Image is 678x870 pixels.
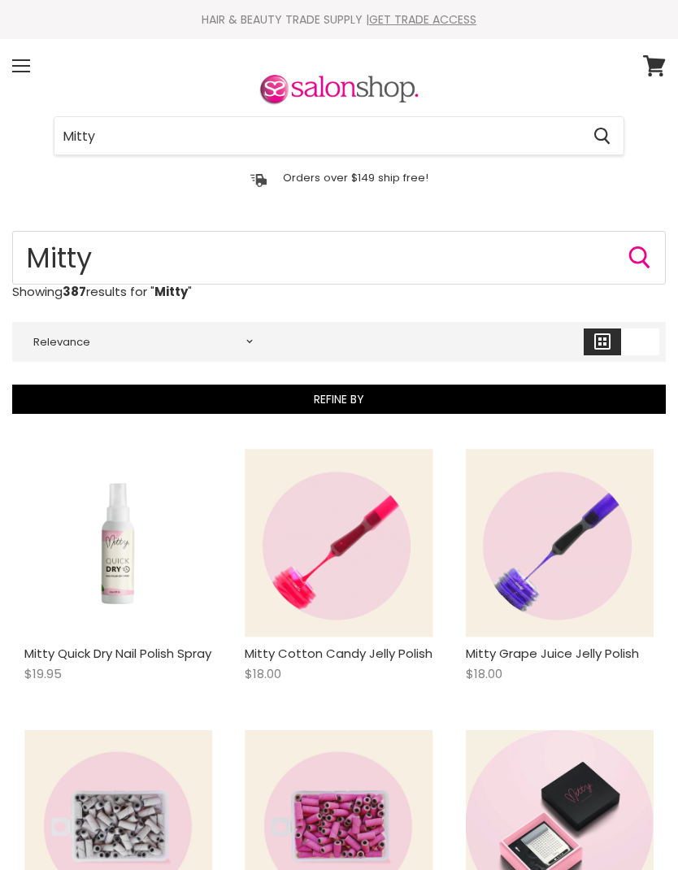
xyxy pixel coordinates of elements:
p: Showing results for " " [12,285,666,298]
img: Mitty Quick Dry Nail Polish Spray [24,449,212,637]
a: Mitty Grape Juice Jelly Polish [466,645,639,662]
p: Orders over $149 ship free! [283,171,428,185]
input: Search [12,231,666,285]
a: Mitty Cotton Candy Jelly Polish [245,645,432,662]
button: Search [580,117,624,154]
button: Refine By [12,385,666,414]
img: Mitty Cotton Candy Jelly Polish [245,449,432,637]
span: $18.00 [245,665,281,682]
strong: Mitty [154,283,188,300]
form: Product [54,116,624,155]
strong: 387 [63,283,86,300]
img: Mitty Grape Juice Jelly Polish [466,449,654,637]
span: $19.95 [24,665,62,682]
a: GET TRADE ACCESS [369,11,476,28]
input: Search [54,117,580,154]
button: Search [627,245,653,271]
form: Product [12,231,666,285]
a: Mitty Quick Dry Nail Polish Spray [24,645,211,662]
span: $18.00 [466,665,502,682]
